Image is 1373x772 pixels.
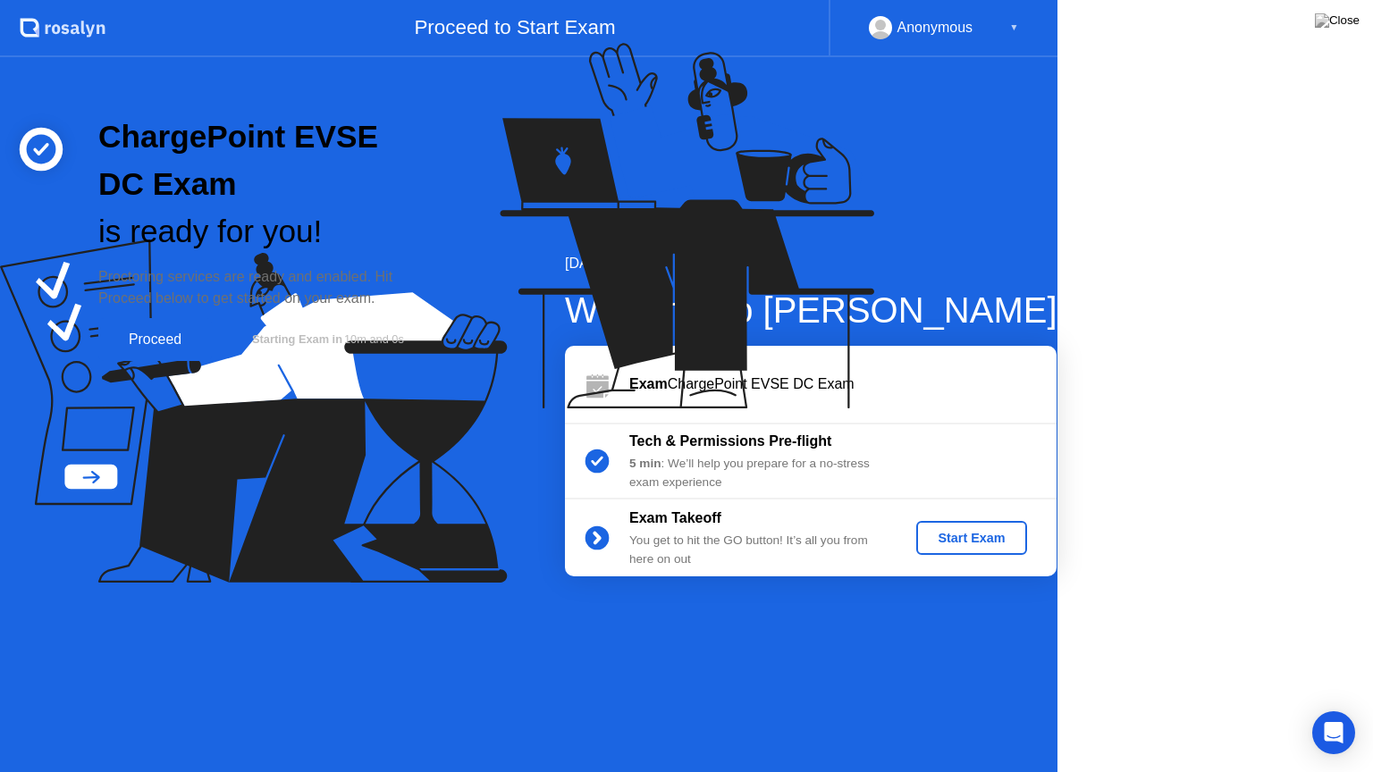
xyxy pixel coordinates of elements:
div: Open Intercom Messenger [1312,711,1355,754]
div: ▼ [1009,16,1018,39]
div: ChargePoint EVSE DC Exam [98,113,431,208]
span: 10m and 0s [344,332,404,346]
div: Proceed [104,331,206,348]
div: Anonymous [897,16,973,39]
b: Exam Takeoff [629,510,721,525]
div: You get to hit the GO button! It’s all you from here on out [629,532,887,568]
div: is ready for you! [98,208,431,256]
div: Start Exam [923,531,1019,545]
button: Start Exam [916,521,1026,555]
div: Proctoring services are ready and enabled. Hit Proceed below to get started on your exam. [98,266,431,309]
img: Close [1315,13,1360,28]
button: Starting Exam in10m and 0s [221,323,431,357]
button: Proceed [98,318,212,361]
